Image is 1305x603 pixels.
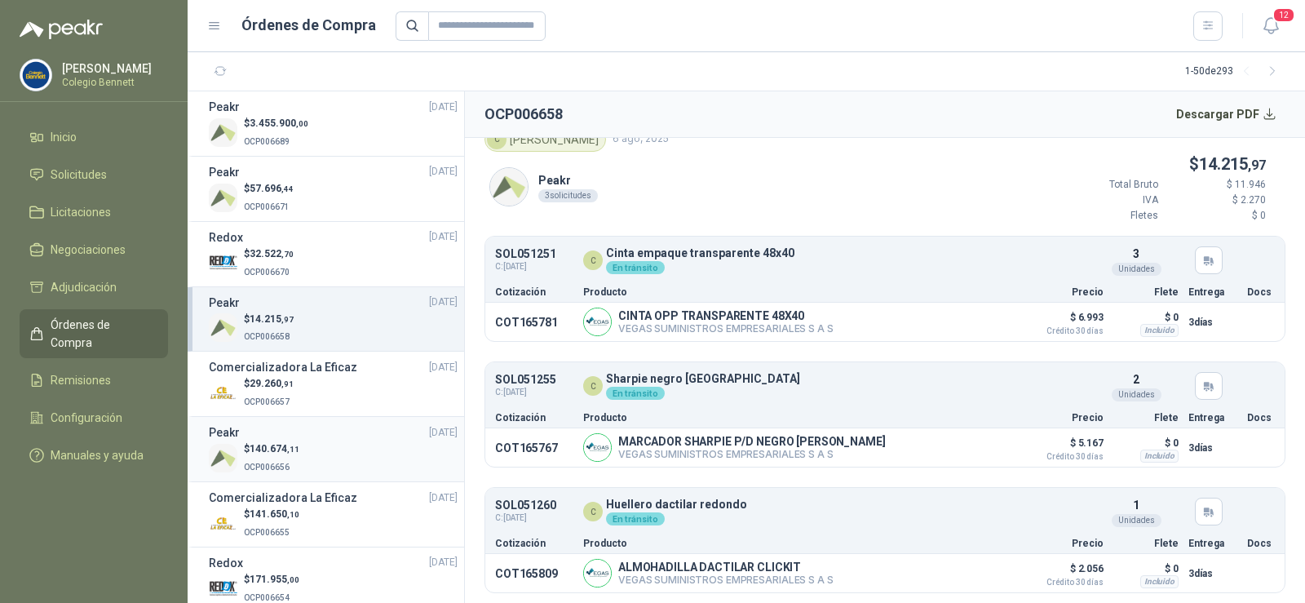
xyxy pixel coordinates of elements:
[244,181,294,197] p: $
[429,229,458,245] span: [DATE]
[250,183,294,194] span: 57.696
[1140,324,1179,337] div: Incluido
[583,251,603,270] div: C
[1188,413,1237,423] p: Entrega
[51,166,107,184] span: Solicitudes
[1272,7,1295,23] span: 12
[209,423,240,441] h3: Peakr
[209,98,458,149] a: Peakr[DATE] Company Logo$3.455.900,00OCP006689
[1112,263,1161,276] div: Unidades
[51,128,77,146] span: Inicio
[495,539,573,548] p: Cotización
[606,247,794,259] p: Cinta empaque transparente 48x40
[613,131,669,147] span: 6 ago, 2025
[1060,208,1158,224] p: Fletes
[583,413,1012,423] p: Producto
[209,118,237,147] img: Company Logo
[429,490,458,506] span: [DATE]
[429,360,458,375] span: [DATE]
[209,423,458,475] a: Peakr[DATE] Company Logo$140.674,11OCP006656
[583,376,603,396] div: C
[250,508,299,520] span: 141.650
[495,374,573,386] p: SOL051255
[51,409,122,427] span: Configuración
[244,268,290,277] span: OCP006670
[244,463,290,472] span: OCP006656
[244,528,290,537] span: OCP006655
[287,510,299,519] span: ,10
[495,499,573,512] p: SOL051260
[429,425,458,441] span: [DATE]
[281,184,294,193] span: ,44
[1185,59,1285,85] div: 1 - 50 de 293
[495,287,573,297] p: Cotización
[244,441,299,457] p: $
[244,572,299,587] p: $
[51,446,144,464] span: Manuales y ayuda
[1248,157,1266,173] span: ,97
[1133,496,1139,514] p: 1
[1022,539,1104,548] p: Precio
[1060,177,1158,193] p: Total Bruto
[244,137,290,146] span: OCP006689
[495,413,573,423] p: Cotización
[1133,245,1139,263] p: 3
[20,20,103,39] img: Logo peakr
[583,287,1012,297] p: Producto
[1022,287,1104,297] p: Precio
[20,234,168,265] a: Negociaciones
[287,445,299,454] span: ,11
[495,512,573,525] span: C: [DATE]
[250,248,294,259] span: 32.522
[209,509,237,538] img: Company Logo
[606,373,800,385] p: Sharpie negro [GEOGRAPHIC_DATA]
[583,502,603,521] div: C
[495,316,573,329] p: COT165781
[209,228,458,280] a: Redox[DATE] Company Logo$32.522,70OCP006670
[584,308,611,335] img: Company Logo
[484,127,606,152] div: [PERSON_NAME]
[1247,539,1275,548] p: Docs
[250,443,299,454] span: 140.674
[618,574,834,586] p: VEGAS SUMINISTROS EMPRESARIALES S A S
[244,312,294,327] p: $
[1022,413,1104,423] p: Precio
[1168,193,1266,208] p: $ 2.270
[1112,514,1161,527] div: Unidades
[250,117,308,129] span: 3.455.900
[487,130,507,149] div: C
[584,434,611,461] img: Company Logo
[618,309,834,322] p: CINTA OPP TRANSPARENTE 48X40
[20,440,168,471] a: Manuales y ayuda
[296,119,308,128] span: ,00
[244,246,294,262] p: $
[484,103,563,126] h2: OCP006658
[1247,413,1275,423] p: Docs
[209,98,240,116] h3: Peakr
[244,116,308,131] p: $
[618,561,834,574] p: ALMOHADILLA DACTILAR CLICKIT
[250,313,294,325] span: 14.215
[209,358,458,410] a: Comercializadora La Eficaz[DATE] Company Logo$29.260,91OCP006657
[1113,433,1179,453] p: $ 0
[1168,208,1266,224] p: $ 0
[51,316,153,352] span: Órdenes de Compra
[209,444,237,472] img: Company Logo
[1113,413,1179,423] p: Flete
[1113,287,1179,297] p: Flete
[209,313,237,342] img: Company Logo
[495,260,573,273] span: C: [DATE]
[51,203,111,221] span: Licitaciones
[495,386,573,399] span: C: [DATE]
[1140,450,1179,463] div: Incluido
[1188,564,1237,583] p: 3 días
[250,574,299,585] span: 171.955
[495,441,573,454] p: COT165767
[1022,453,1104,461] span: Crédito 30 días
[51,371,111,389] span: Remisiones
[287,575,299,584] span: ,00
[209,379,237,407] img: Company Logo
[51,241,126,259] span: Negociaciones
[20,402,168,433] a: Configuración
[20,122,168,153] a: Inicio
